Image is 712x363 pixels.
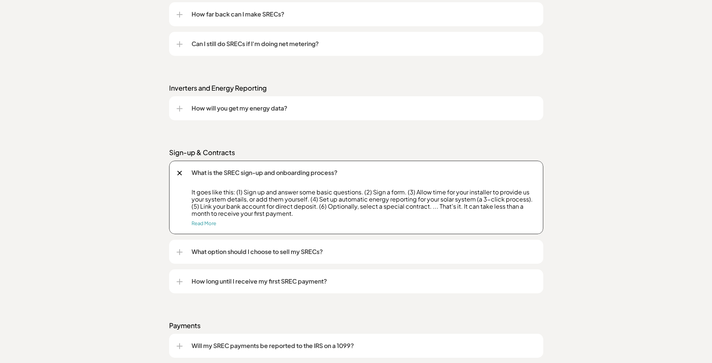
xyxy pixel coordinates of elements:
[192,10,536,19] p: How far back can I make SRECs?
[192,104,536,113] p: How will you get my energy data?
[169,84,543,93] p: Inverters and Energy Reporting
[192,341,536,350] p: Will my SREC payments be reported to the IRS on a 1099?
[192,188,536,217] p: It goes like this: (1) Sign up and answer some basic questions. (2) Sign a form. (3) Allow time f...
[192,277,536,286] p: How long until I receive my first SREC payment?
[192,168,536,177] p: What is the SREC sign-up and onboarding process?
[192,220,216,226] a: Read More
[169,321,543,330] p: Payments
[192,39,536,48] p: Can I still do SRECs if I'm doing net metering?
[192,247,536,256] p: What option should I choose to sell my SRECs?
[169,148,543,157] p: Sign-up & Contracts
